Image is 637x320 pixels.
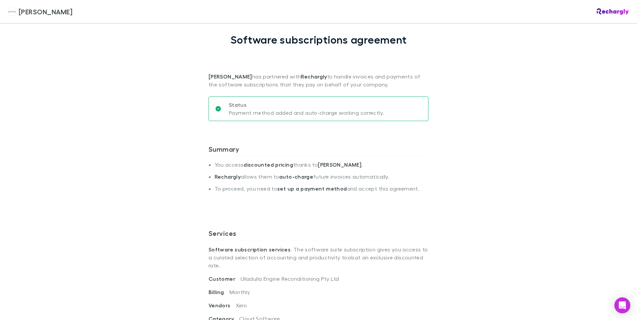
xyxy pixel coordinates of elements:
[241,275,339,282] span: Ulladulla Engine Reconditioning Pty Ltd
[230,289,250,295] span: Monthly
[8,8,16,16] img: Hales Douglass's Logo
[231,33,407,46] h1: Software subscriptions agreement
[215,185,428,197] li: To proceed, you need to and accept this agreement.
[209,229,428,240] h3: Services
[244,161,293,168] strong: discounted pricing
[209,73,252,80] strong: [PERSON_NAME]
[209,145,428,156] h3: Summary
[318,161,361,168] strong: [PERSON_NAME]
[209,246,291,253] strong: Software subscription services
[215,173,241,180] strong: Rechargly
[614,297,630,313] div: Open Intercom Messenger
[215,173,428,185] li: allows them to future invoices automatically.
[279,173,313,180] strong: auto-charge
[209,302,236,309] span: Vendors
[19,7,72,17] span: [PERSON_NAME]
[215,161,428,173] li: You access thanks to .
[209,289,230,295] span: Billing
[597,8,629,15] img: Rechargly Logo
[236,302,247,308] span: Xero
[229,101,384,109] p: Status
[209,275,241,282] span: Customer
[277,185,347,192] strong: set up a payment method
[229,109,384,117] p: Payment method added and auto-charge working correctly.
[209,240,428,275] p: . The software suite subscription gives you access to a curated selection of accounting and produ...
[301,73,327,80] strong: Rechargly
[209,46,428,88] p: has partnered with to handle invoices and payments of the software subscriptions that they pay on...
